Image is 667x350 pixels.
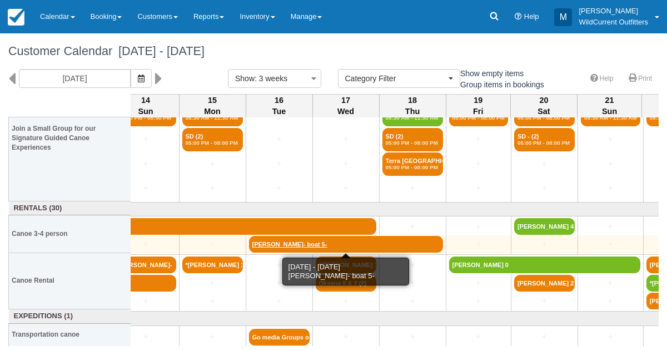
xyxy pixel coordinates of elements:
[382,331,443,343] a: +
[249,277,310,289] a: +
[452,115,505,121] em: 05:00 PM - 08:00 PM
[249,329,310,346] a: Go media Groups of 1
[447,80,553,88] span: Group items in bookings
[382,259,443,271] a: +
[116,239,176,250] a: +
[116,134,176,145] a: +
[515,13,522,21] i: Help
[581,239,640,250] a: +
[514,331,575,343] a: +
[182,257,243,273] a: *[PERSON_NAME] 1
[514,275,575,292] a: [PERSON_NAME] 2
[449,331,508,343] a: +
[8,45,659,58] h1: Customer Calendar
[382,128,443,151] a: SD (2)05:00 PM - 08:00 PM
[386,115,440,121] em: 08:30 AM - 11:30 AM
[382,221,443,233] a: +
[514,218,575,235] a: [PERSON_NAME] 4
[182,331,243,343] a: +
[581,158,640,170] a: +
[517,140,571,146] em: 05:00 PM - 08:00 PM
[228,69,321,88] button: Show: 3 weeks
[517,115,571,121] em: 05:00 PM - 08:00 PM
[584,115,637,121] em: 08:30 AM - 11:30 AM
[386,140,440,146] em: 05:00 PM - 08:00 PM
[449,277,508,289] a: +
[581,183,640,194] a: +
[379,94,446,117] th: 18 Thu
[447,69,532,77] span: Show empty items
[382,152,443,176] a: Terra [GEOGRAPHIC_DATA]- Naïma (2)05:00 PM - 08:00 PM
[179,94,246,117] th: 15 Mon
[449,134,508,145] a: +
[447,76,551,93] label: Group items in bookings
[577,94,641,117] th: 21 Sun
[9,76,131,201] th: Join a Small Group for our Signature Guided Canoe Experiences
[514,183,575,194] a: +
[246,94,312,117] th: 16 Tue
[524,12,539,21] span: Help
[182,183,243,194] a: +
[554,8,572,26] div: M
[249,158,310,170] a: +
[622,71,659,87] a: Print
[249,259,310,271] a: +
[249,295,310,307] a: +
[112,44,205,58] span: [DATE] - [DATE]
[316,183,376,194] a: +
[9,323,131,346] th: Transportation canoe
[182,277,243,289] a: +
[579,6,648,17] p: [PERSON_NAME]
[510,94,577,117] th: 20 Sat
[249,236,443,253] a: [PERSON_NAME]- boat 5-
[584,71,620,87] a: Help
[316,158,376,170] a: +
[119,115,173,121] em: 05:00 PM - 08:00 PM
[449,295,508,307] a: +
[49,218,376,235] a: [PERSON_NAME]-4
[447,65,531,82] label: Show empty items
[581,221,640,233] a: +
[249,183,310,194] a: +
[116,295,176,307] a: +
[449,257,640,273] a: [PERSON_NAME] 0
[116,158,176,170] a: +
[255,74,287,83] span: : 3 weeks
[581,295,640,307] a: +
[186,140,240,146] em: 05:00 PM - 08:00 PM
[579,17,648,28] p: WildCurrent Outfitters
[235,74,255,83] span: Show
[249,134,310,145] a: +
[382,183,443,194] a: +
[338,69,460,88] button: Category Filter
[116,331,176,343] a: +
[581,277,640,289] a: +
[12,203,128,214] a: Rentals (30)
[449,183,508,194] a: +
[312,94,379,117] th: 17 Wed
[12,311,128,322] a: Expeditions (1)
[514,128,575,151] a: SD - (2)05:00 PM - 08:00 PM
[116,183,176,194] a: +
[514,158,575,170] a: +
[186,115,240,121] em: 08:30 AM - 11:30 AM
[8,9,24,26] img: checkfront-main-nav-mini-logo.png
[116,257,176,273] a: [PERSON_NAME]-
[182,239,243,250] a: +
[449,239,508,250] a: +
[182,295,243,307] a: +
[386,164,440,171] em: 05:00 PM - 08:00 PM
[449,158,508,170] a: +
[449,221,508,233] a: +
[316,331,376,343] a: +
[9,253,131,309] th: Canoe Rental
[316,295,376,307] a: +
[182,128,243,151] a: SD (2)05:00 PM - 08:00 PM
[316,134,376,145] a: +
[581,134,640,145] a: +
[581,331,640,343] a: +
[446,94,510,117] th: 19 Fri
[514,295,575,307] a: +
[9,215,131,253] th: Canoe 3-4 person
[345,73,446,84] span: Category Filter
